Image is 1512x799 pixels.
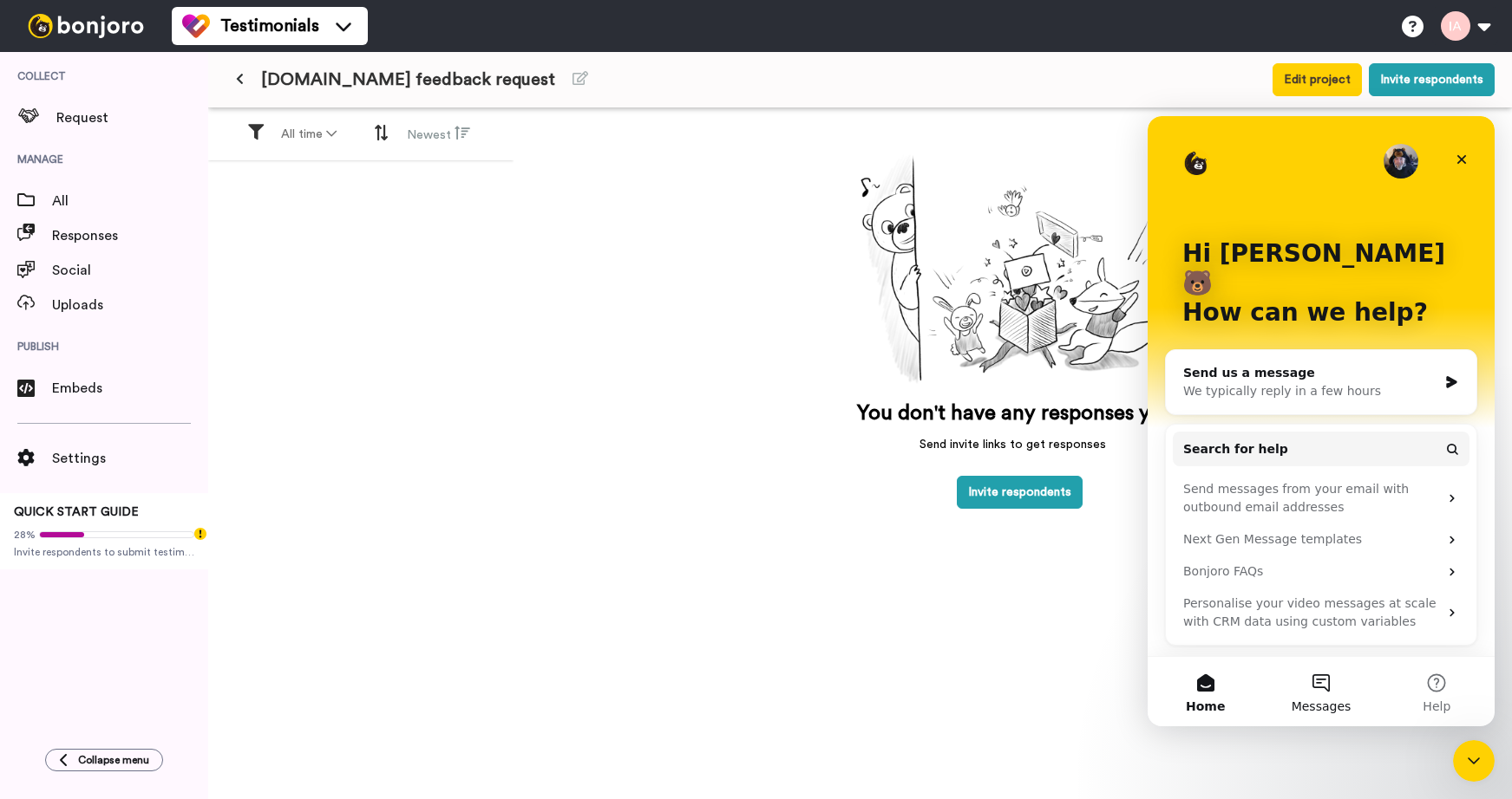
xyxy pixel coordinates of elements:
[52,260,208,281] span: Social
[1453,740,1495,782] iframe: Intercom live chat
[857,436,1169,453] p: Send invite links to get responses
[14,528,36,542] span: 28%
[182,12,210,40] img: tm-color.svg
[271,119,347,150] button: All time
[847,143,1180,393] img: joro-surprise.png
[857,399,1169,427] p: You don't have any responses yet
[52,295,208,315] span: Uploads
[1148,116,1495,726] iframe: Intercom live chat
[52,378,208,399] span: Embeds
[14,545,194,559] span: Invite respondents to submit testimonials
[52,225,208,246] span: Responses
[220,14,319,38] span: Testimonials
[396,118,481,151] button: Newest
[21,14,151,38] img: bj-logo-header-white.svg
[45,749,163,771] button: Collapse menu
[56,107,208,128] span: Request
[52,191,208,211] span: All
[1273,63,1362,96] button: Edit project
[193,526,208,542] div: Tooltip anchor
[52,448,208,469] span: Settings
[957,476,1083,509] button: Invite respondents
[261,68,555,92] span: [DOMAIN_NAME] feedback request
[14,506,139,518] span: QUICK START GUIDE
[78,753,149,767] span: Collapse menu
[1369,63,1495,96] button: Invite respondents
